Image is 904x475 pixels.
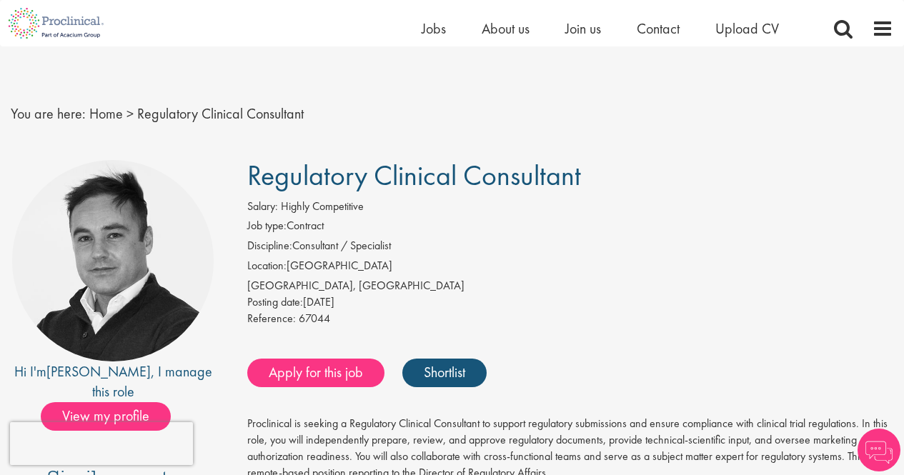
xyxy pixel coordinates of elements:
[137,104,304,123] span: Regulatory Clinical Consultant
[422,19,446,38] a: Jobs
[402,359,487,387] a: Shortlist
[247,258,287,274] label: Location:
[565,19,601,38] a: Join us
[89,104,123,123] a: breadcrumb link
[281,199,364,214] span: Highly Competitive
[247,199,278,215] label: Salary:
[715,19,779,38] a: Upload CV
[247,294,893,311] div: [DATE]
[41,402,171,431] span: View my profile
[247,218,893,238] li: Contract
[482,19,530,38] a: About us
[247,294,303,309] span: Posting date:
[247,238,292,254] label: Discipline:
[11,361,215,402] div: Hi I'm , I manage this role
[247,238,893,258] li: Consultant / Specialist
[247,157,581,194] span: Regulatory Clinical Consultant
[299,311,330,326] span: 67044
[247,218,287,234] label: Job type:
[247,359,384,387] a: Apply for this job
[46,362,151,381] a: [PERSON_NAME]
[12,160,214,361] img: imeage of recruiter Peter Duvall
[247,258,893,278] li: [GEOGRAPHIC_DATA]
[41,405,185,424] a: View my profile
[858,429,900,471] img: Chatbot
[10,422,193,465] iframe: reCAPTCHA
[637,19,680,38] a: Contact
[11,104,86,123] span: You are here:
[247,278,893,294] div: [GEOGRAPHIC_DATA], [GEOGRAPHIC_DATA]
[126,104,134,123] span: >
[247,311,296,327] label: Reference:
